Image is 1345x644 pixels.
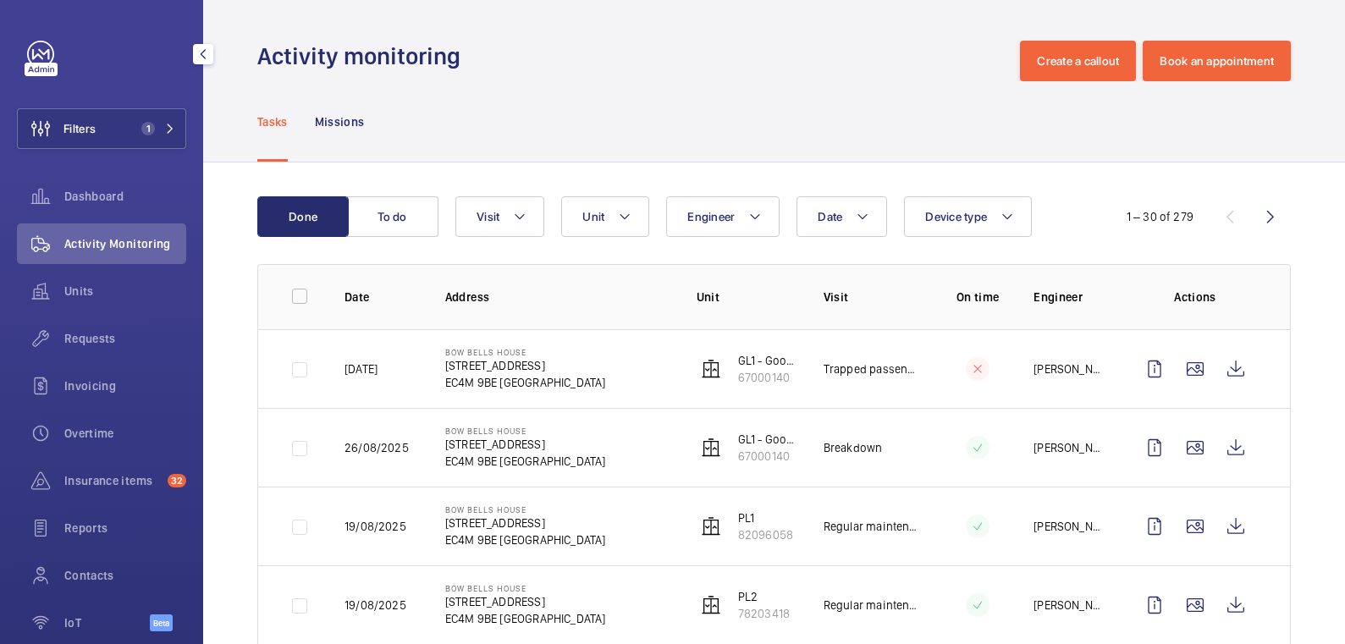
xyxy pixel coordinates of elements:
[445,289,670,305] p: Address
[824,597,922,614] p: Regular maintenance
[455,196,544,237] button: Visit
[445,357,606,374] p: [STREET_ADDRESS]
[345,597,406,614] p: 19/08/2025
[701,595,721,615] img: elevator.svg
[257,113,288,130] p: Tasks
[1034,361,1107,377] p: [PERSON_NAME]
[64,377,186,394] span: Invoicing
[1034,289,1107,305] p: Engineer
[315,113,365,130] p: Missions
[701,359,721,379] img: elevator.svg
[445,347,606,357] p: Bow Bells House
[64,614,150,631] span: IoT
[949,289,1006,305] p: On time
[64,235,186,252] span: Activity Monitoring
[168,474,186,487] span: 32
[824,518,922,535] p: Regular maintenance
[738,605,790,622] p: 78203418
[477,210,499,223] span: Visit
[445,583,606,593] p: Bow Bells House
[1134,289,1256,305] p: Actions
[824,289,922,305] p: Visit
[445,453,606,470] p: EC4M 9BE [GEOGRAPHIC_DATA]
[345,439,409,456] p: 26/08/2025
[64,472,161,489] span: Insurance items
[257,41,471,72] h1: Activity monitoring
[64,330,186,347] span: Requests
[345,289,418,305] p: Date
[824,361,922,377] p: Trapped passenger
[1127,208,1193,225] div: 1 – 30 of 279
[1143,41,1291,81] button: Book an appointment
[925,210,987,223] span: Device type
[445,504,606,515] p: Bow Bells House
[257,196,349,237] button: Done
[561,196,649,237] button: Unit
[445,531,606,548] p: EC4M 9BE [GEOGRAPHIC_DATA]
[738,431,797,448] p: GL1 - Goods Lift
[445,593,606,610] p: [STREET_ADDRESS]
[64,425,186,442] span: Overtime
[904,196,1032,237] button: Device type
[687,210,735,223] span: Engineer
[1034,597,1107,614] p: [PERSON_NAME]
[63,120,96,137] span: Filters
[797,196,887,237] button: Date
[738,526,793,543] p: 82096058
[738,588,790,605] p: PL2
[17,108,186,149] button: Filters1
[445,426,606,436] p: Bow Bells House
[582,210,604,223] span: Unit
[701,438,721,458] img: elevator.svg
[64,520,186,537] span: Reports
[445,374,606,391] p: EC4M 9BE [GEOGRAPHIC_DATA]
[666,196,780,237] button: Engineer
[64,283,186,300] span: Units
[1034,439,1107,456] p: [PERSON_NAME]
[697,289,797,305] p: Unit
[345,518,406,535] p: 19/08/2025
[445,515,606,531] p: [STREET_ADDRESS]
[64,188,186,205] span: Dashboard
[738,448,797,465] p: 67000140
[1020,41,1136,81] button: Create a callout
[738,509,793,526] p: PL1
[150,614,173,631] span: Beta
[445,436,606,453] p: [STREET_ADDRESS]
[738,352,797,369] p: GL1 - Goods Lift
[1034,518,1107,535] p: [PERSON_NAME]
[64,567,186,584] span: Contacts
[347,196,438,237] button: To do
[141,122,155,135] span: 1
[445,610,606,627] p: EC4M 9BE [GEOGRAPHIC_DATA]
[345,361,378,377] p: [DATE]
[818,210,842,223] span: Date
[824,439,883,456] p: Breakdown
[701,516,721,537] img: elevator.svg
[738,369,797,386] p: 67000140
